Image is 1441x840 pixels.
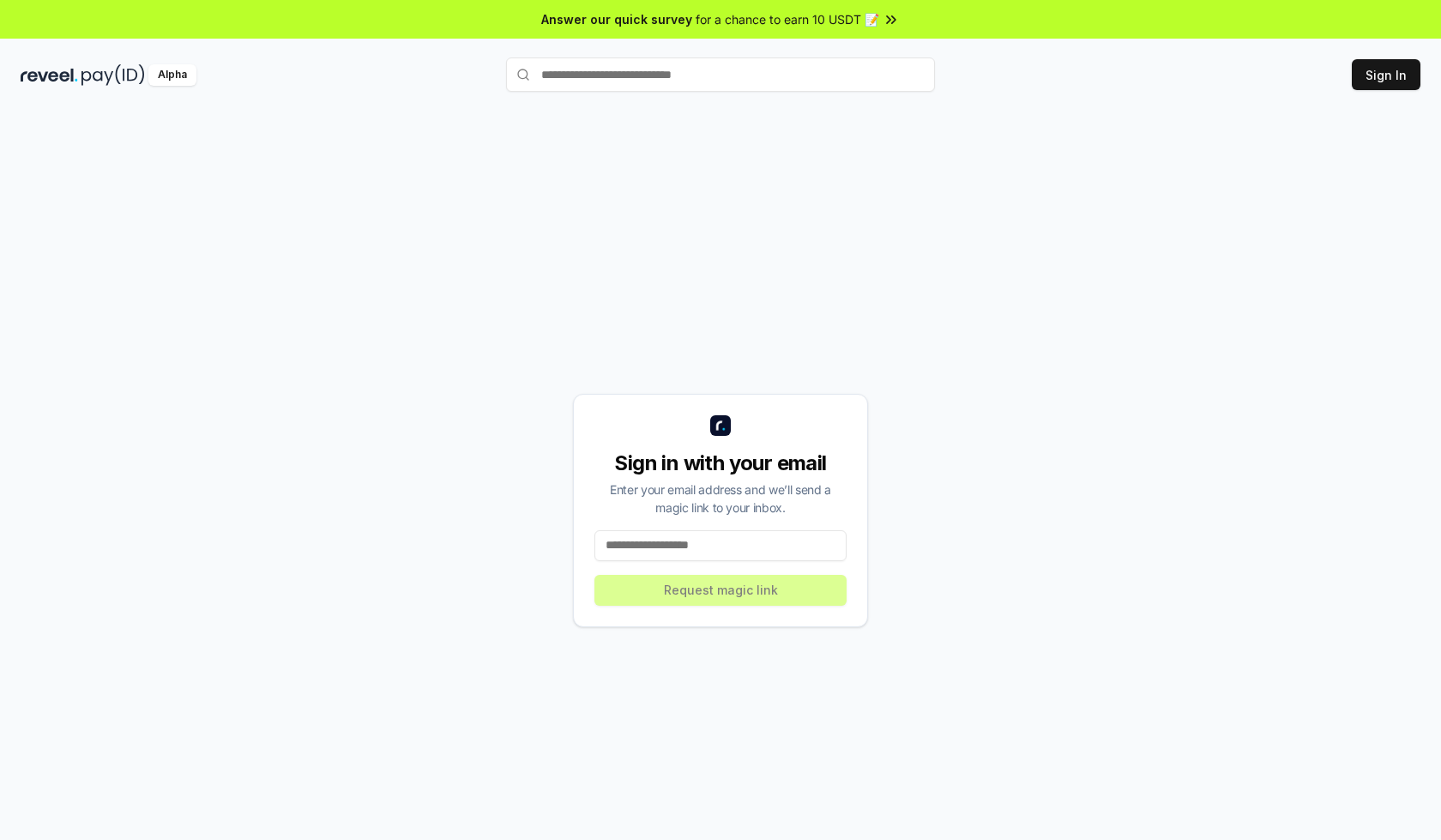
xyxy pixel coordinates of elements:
[1352,59,1420,90] button: Sign In
[696,10,879,28] span: for a chance to earn 10 USDT 📝
[148,64,196,86] div: Alpha
[594,480,847,517] div: Enter your email address and we’ll send a magic link to your inbox.
[541,10,692,28] span: Answer our quick survey
[594,450,847,477] div: Sign in with your email
[21,64,78,86] img: reveel_dark
[81,64,145,86] img: pay_id
[710,415,731,436] img: logo_small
